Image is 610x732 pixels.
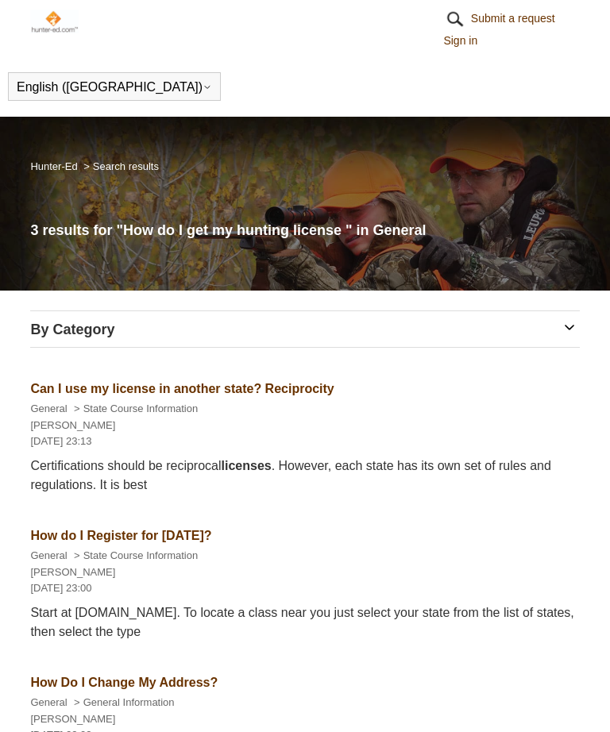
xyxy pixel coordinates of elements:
h3: By Category [30,319,579,341]
li: Search results [80,160,159,172]
a: Can I use my license in another state? Reciprocity [30,382,334,395]
a: Sign in [443,33,493,49]
a: State Course Information [83,403,199,414]
div: Start at [DOMAIN_NAME]. To locate a class near you just select your state from the list of states... [30,603,579,641]
a: General Information [83,696,175,708]
a: How do I Register for [DATE]? [30,529,211,542]
li: General Information [71,696,175,708]
a: General [30,403,67,414]
time: 2024-02-12T23:00:22Z [30,582,91,594]
li: State Course Information [71,403,198,414]
li: State Course Information [71,549,198,561]
li: [PERSON_NAME] [30,418,563,433]
a: State Course Information [83,549,199,561]
img: Hunter-Ed Help Center home page [30,10,79,33]
a: Hunter-Ed [30,160,77,172]
a: General [30,696,67,708]
div: Certifications should be reciprocal . However, each state has its own set of rules and regulation... [30,457,579,495]
a: Submit a request [471,10,571,27]
em: licenses [222,459,272,472]
button: English ([GEOGRAPHIC_DATA]) [17,80,212,94]
img: 01HZPCYR30PPJAEEB9XZ5RGHQY [443,7,467,31]
li: [PERSON_NAME] [30,564,563,580]
li: Hunter-Ed [30,160,80,172]
h1: 3 results for "How do I get my hunting license " in General [30,220,579,241]
time: 2024-02-12T23:13:27Z [30,435,91,447]
a: General [30,549,67,561]
li: [PERSON_NAME] [30,711,563,727]
a: How Do I Change My Address? [30,676,218,689]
